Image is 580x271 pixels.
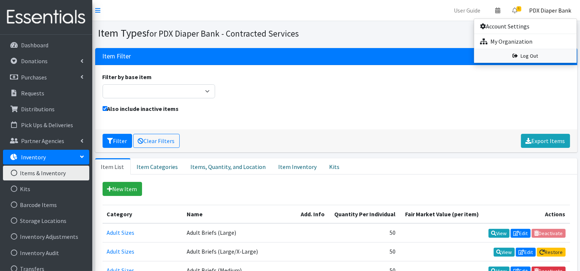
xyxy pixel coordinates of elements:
label: Also include inactive items [103,104,179,113]
p: Inventory [21,153,46,161]
a: Donations [3,54,89,68]
th: Add. Info [296,205,329,223]
p: Dashboard [21,41,48,49]
a: Kits [3,182,89,196]
img: HumanEssentials [3,5,89,30]
span: 6 [517,6,521,11]
a: Items, Quantity, and Location [184,158,272,175]
label: Filter by base item [103,72,152,81]
a: Restore [537,248,566,257]
a: Partner Agencies [3,133,89,148]
a: My Organization [474,34,577,49]
small: for PDX Diaper Bank - Contracted Services [147,28,299,39]
p: Partner Agencies [21,137,64,145]
a: Distributions [3,102,89,116]
a: Barcode Items [3,197,89,212]
h3: Item Filter [103,52,131,60]
a: Item Categories [131,158,184,175]
th: Fair Market Value (per item) [400,205,484,223]
a: Edit [511,229,531,238]
a: Log Out [474,49,577,63]
a: PDX Diaper Bank [523,3,577,18]
a: Requests [3,86,89,101]
a: Inventory Adjustments [3,229,89,244]
a: Account Settings [474,19,577,34]
td: Adult Briefs (Large) [182,223,296,243]
td: Adult Briefs (Large/X-Large) [182,242,296,261]
a: Items & Inventory [3,166,89,180]
a: 6 [506,3,523,18]
h1: Item Types [98,27,334,40]
td: 50 [329,242,400,261]
th: Actions [483,205,570,223]
th: Category [103,205,183,223]
a: Item List [95,158,131,175]
p: Pick Ups & Deliveries [21,121,73,129]
p: Distributions [21,105,55,113]
th: Name [182,205,296,223]
a: Storage Locations [3,213,89,228]
input: Also include inactive items [103,106,107,111]
a: Export Items [521,134,570,148]
p: Purchases [21,74,47,81]
p: Donations [21,57,48,65]
a: View [488,229,510,238]
a: User Guide [448,3,486,18]
a: Adult Sizes [107,248,135,255]
a: Pick Ups & Deliveries [3,118,89,132]
button: Filter [103,134,132,148]
p: Requests [21,89,44,97]
td: 50 [329,223,400,243]
a: New Item [103,182,142,196]
a: Item Inventory [272,158,323,175]
a: Adult Sizes [107,229,135,236]
a: Dashboard [3,38,89,52]
a: Purchases [3,70,89,85]
th: Quantity Per Individual [329,205,400,223]
a: Inventory [3,150,89,165]
a: Kits [323,158,346,175]
a: View [494,248,515,257]
a: Edit [516,248,536,257]
a: Inventory Audit [3,245,89,260]
a: Clear Filters [133,134,180,148]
